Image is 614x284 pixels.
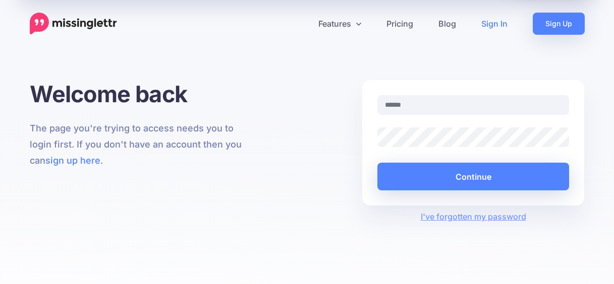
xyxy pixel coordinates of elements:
[533,13,585,35] a: Sign Up
[30,120,252,169] p: The page you're trying to access needs you to login first. If you don't have an account then you ...
[30,80,252,108] h1: Welcome back
[377,163,570,190] button: Continue
[469,13,520,35] a: Sign In
[421,211,526,222] a: I've forgotten my password
[45,155,100,166] a: sign up here
[374,13,426,35] a: Pricing
[306,13,374,35] a: Features
[426,13,469,35] a: Blog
